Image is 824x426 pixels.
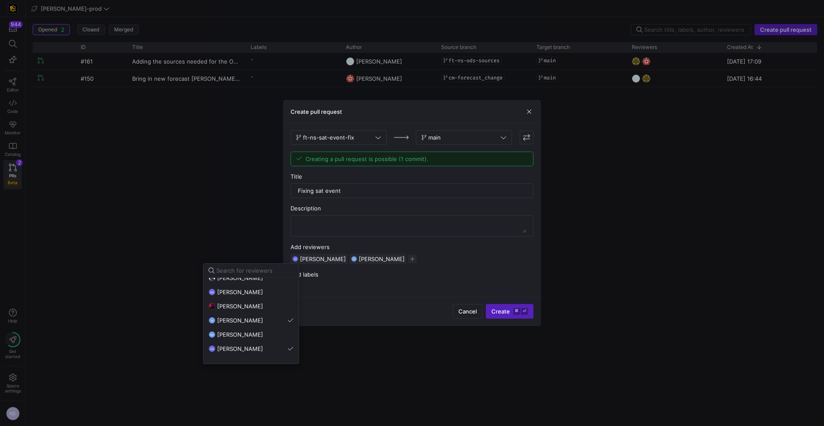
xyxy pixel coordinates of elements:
div: MN [209,289,215,295]
div: TH [209,317,215,324]
span: [PERSON_NAME] [217,289,263,295]
input: Search for reviewers [216,267,294,274]
span: [PERSON_NAME] [217,345,263,352]
img: https://storage.googleapis.com/y42-prod-data-exchange/images/ICWEDZt8PPNNsC1M8rtt1ADXuM1CLD3OveQ6... [209,303,215,310]
img: https://storage.googleapis.com/y42-prod-data-exchange/images/eavvdt3BI1mUL5aTwIpAt5MuNEaIUcQWfwmP... [209,274,215,281]
div: MH [209,331,215,338]
span: [PERSON_NAME] [217,274,263,281]
span: [PERSON_NAME] [217,317,263,324]
div: CM [209,345,215,352]
span: [PERSON_NAME] [217,303,263,310]
span: [PERSON_NAME] [217,331,263,338]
